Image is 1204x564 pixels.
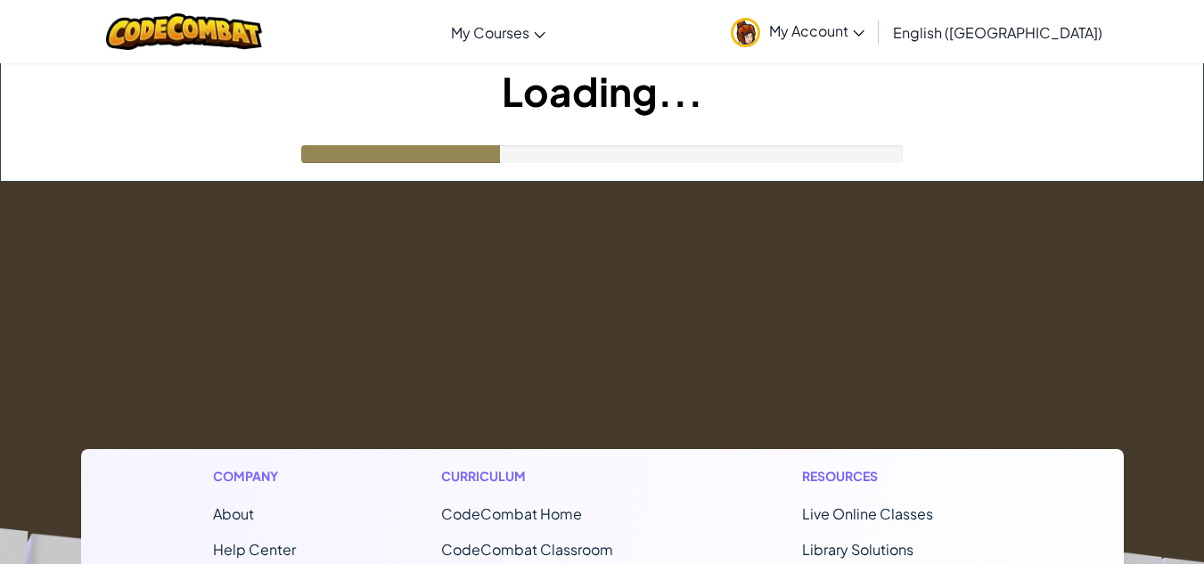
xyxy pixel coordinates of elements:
img: CodeCombat logo [106,13,262,50]
h1: Resources [802,467,992,486]
h1: Loading... [1,63,1203,119]
a: About [213,504,254,523]
a: Library Solutions [802,540,913,559]
a: Live Online Classes [802,504,933,523]
a: My Courses [442,8,554,56]
a: Help Center [213,540,296,559]
a: My Account [722,4,873,60]
span: My Courses [451,23,529,42]
img: avatar [731,18,760,47]
h1: Curriculum [441,467,657,486]
a: CodeCombat Classroom [441,540,613,559]
span: My Account [769,21,864,40]
span: English ([GEOGRAPHIC_DATA]) [893,23,1102,42]
h1: Company [213,467,296,486]
a: English ([GEOGRAPHIC_DATA]) [884,8,1111,56]
span: CodeCombat Home [441,504,582,523]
